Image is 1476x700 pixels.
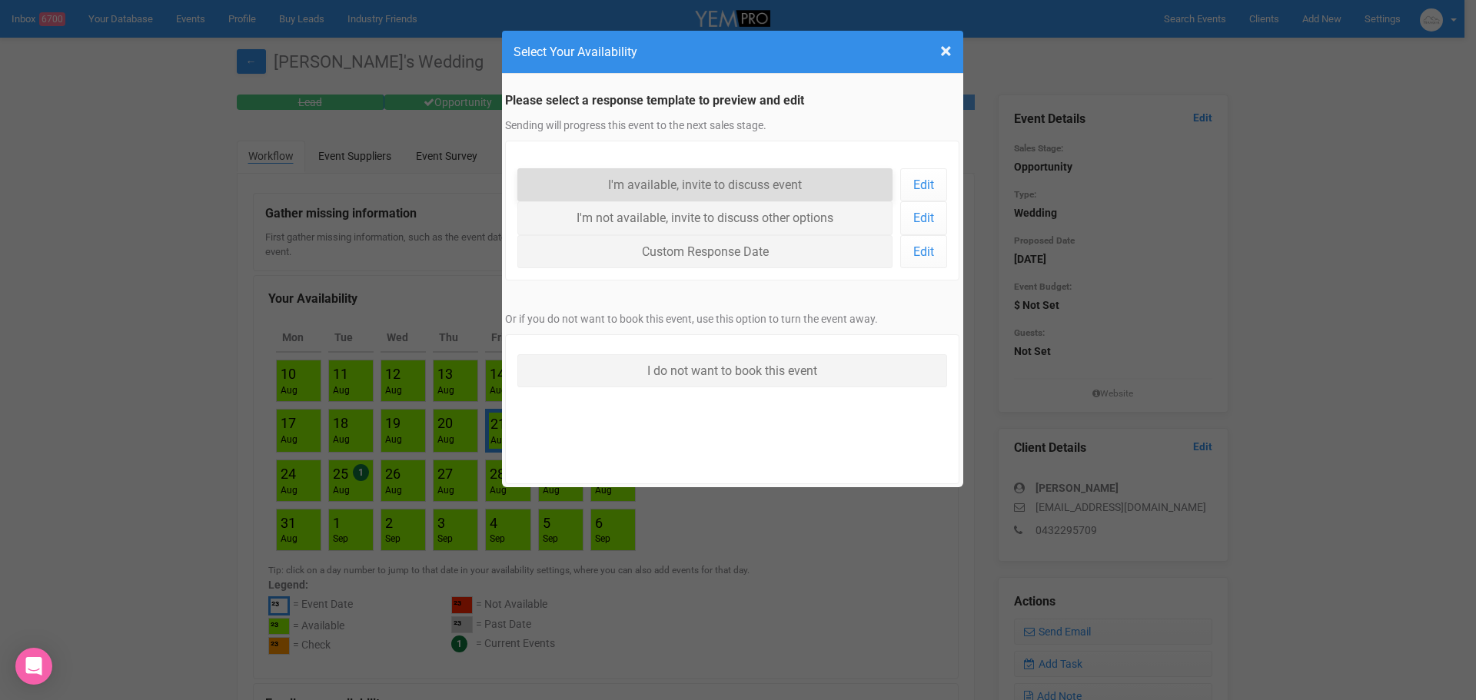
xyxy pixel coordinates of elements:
h4: Select Your Availability [514,42,952,61]
span: × [940,38,952,64]
p: Or if you do not want to book this event, use this option to turn the event away. [505,311,960,327]
a: Edit [900,201,947,234]
a: I'm not available, invite to discuss other options [517,201,893,234]
a: Edit [900,235,947,268]
a: Edit [900,168,947,201]
a: I do not want to book this event [517,354,948,387]
a: Custom Response Date [517,235,893,268]
div: Open Intercom Messenger [15,648,52,685]
legend: Please select a response template to preview and edit [505,92,960,110]
a: I'm available, invite to discuss event [517,168,893,201]
p: Sending will progress this event to the next sales stage. [505,118,960,133]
